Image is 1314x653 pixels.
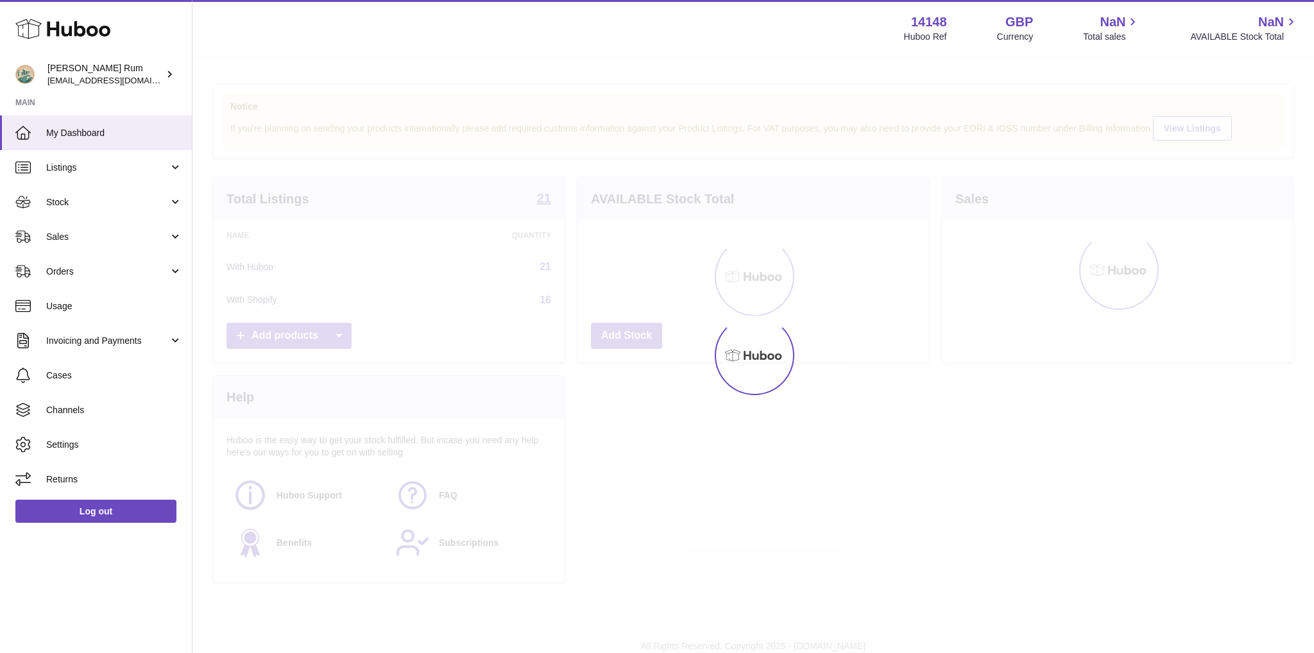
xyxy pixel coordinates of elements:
div: Huboo Ref [904,31,947,43]
span: Stock [46,196,169,208]
span: Cases [46,369,182,382]
span: Total sales [1083,31,1140,43]
span: AVAILABLE Stock Total [1190,31,1299,43]
div: [PERSON_NAME] Rum [47,62,163,87]
div: Currency [997,31,1034,43]
span: Sales [46,231,169,243]
span: My Dashboard [46,127,182,139]
span: NaN [1100,13,1125,31]
img: mail@bartirum.wales [15,65,35,84]
span: Usage [46,300,182,312]
span: Returns [46,473,182,486]
span: Orders [46,266,169,278]
span: NaN [1258,13,1284,31]
strong: 14148 [911,13,947,31]
a: Log out [15,500,176,523]
a: NaN Total sales [1083,13,1140,43]
span: Settings [46,439,182,451]
span: [EMAIL_ADDRESS][DOMAIN_NAME] [47,75,189,85]
strong: GBP [1005,13,1033,31]
span: Channels [46,404,182,416]
span: Listings [46,162,169,174]
span: Invoicing and Payments [46,335,169,347]
a: NaN AVAILABLE Stock Total [1190,13,1299,43]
